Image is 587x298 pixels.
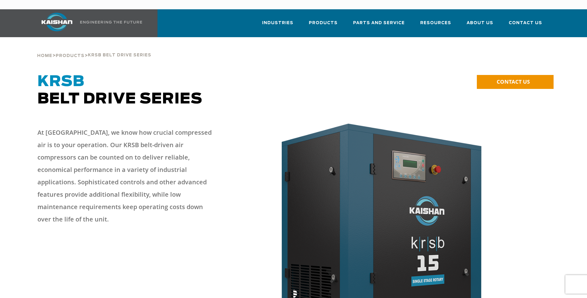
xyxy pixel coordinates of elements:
[37,37,151,61] div: > >
[509,15,542,36] a: Contact Us
[56,54,84,58] span: Products
[467,20,493,27] span: About Us
[262,15,293,36] a: Industries
[56,53,84,58] a: Products
[509,20,542,27] span: Contact Us
[262,20,293,27] span: Industries
[497,78,530,85] span: CONTACT US
[37,74,84,89] span: KRSB
[309,20,338,27] span: Products
[353,20,405,27] span: Parts and Service
[34,9,143,37] a: Kaishan USA
[88,53,151,57] span: krsb belt drive series
[420,15,451,36] a: Resources
[37,54,52,58] span: Home
[353,15,405,36] a: Parts and Service
[37,126,217,226] p: At [GEOGRAPHIC_DATA], we know how crucial compressed air is to your operation. Our KRSB belt-driv...
[80,21,142,24] img: Engineering the future
[467,15,493,36] a: About Us
[37,74,202,107] span: Belt Drive Series
[477,75,554,89] a: CONTACT US
[420,20,451,27] span: Resources
[309,15,338,36] a: Products
[37,53,52,58] a: Home
[34,13,80,31] img: kaishan logo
